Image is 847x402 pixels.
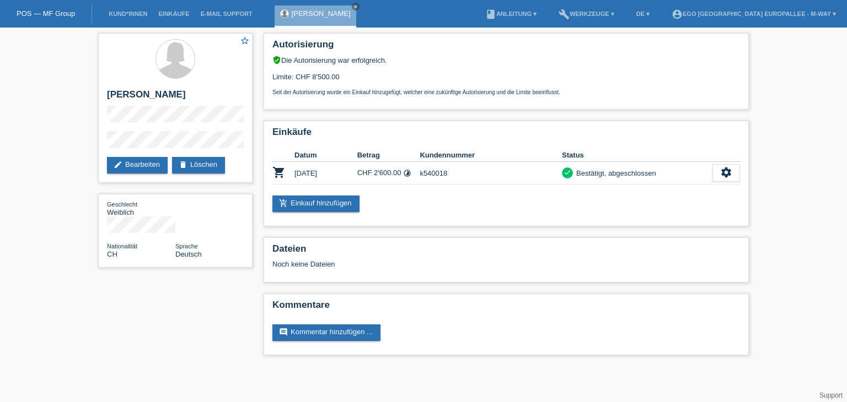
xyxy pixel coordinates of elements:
[240,36,250,47] a: star_border
[819,392,843,399] a: Support
[103,10,153,17] a: Kund*innen
[573,167,656,179] div: Bestätigt, abgeschlossen
[553,10,620,17] a: buildWerkzeuge ▾
[240,36,250,46] i: star_border
[272,324,380,341] a: commentKommentar hinzufügen ...
[272,89,740,95] p: Seit der Autorisierung wurde ein Einkauf hinzugefügt, welcher eine zukünftige Autorisierung und d...
[272,64,740,95] div: Limite: CHF 8'500.00
[279,328,288,336] i: comment
[107,89,244,106] h2: [PERSON_NAME]
[294,162,357,184] td: [DATE]
[631,10,655,17] a: DE ▾
[175,243,198,249] span: Sprache
[292,9,351,18] a: [PERSON_NAME]
[272,56,281,64] i: verified_user
[403,169,411,177] i: Fixe Raten (24 Raten)
[107,201,137,208] span: Geschlecht
[294,149,357,162] th: Datum
[272,39,740,56] h2: Autorisierung
[272,243,740,260] h2: Dateien
[114,160,122,169] i: edit
[107,250,117,258] span: Schweiz
[420,149,562,162] th: Kundennummer
[357,149,420,162] th: Betrag
[172,157,225,173] a: deleteLöschen
[420,162,562,184] td: k540018
[179,160,187,169] i: delete
[672,9,683,20] i: account_circle
[175,250,202,258] span: Deutsch
[195,10,258,17] a: E-Mail Support
[107,200,175,216] div: Weiblich
[272,56,740,64] div: Die Autorisierung war erfolgreich.
[272,195,360,212] a: add_shopping_cartEinkauf hinzufügen
[352,3,360,10] a: close
[272,260,609,268] div: Noch keine Dateien
[559,9,570,20] i: build
[107,157,168,173] a: editBearbeiten
[153,10,195,17] a: Einkäufe
[720,166,732,178] i: settings
[562,149,712,162] th: Status
[279,199,288,208] i: add_shopping_cart
[353,4,358,9] i: close
[272,166,286,179] i: POSP00026876
[272,300,740,316] h2: Kommentare
[357,162,420,184] td: CHF 2'600.00
[272,127,740,143] h2: Einkäufe
[666,10,841,17] a: account_circleEGO [GEOGRAPHIC_DATA] Europallee - m-way ▾
[485,9,496,20] i: book
[107,243,137,249] span: Nationalität
[564,169,571,176] i: check
[480,10,542,17] a: bookAnleitung ▾
[17,9,75,18] a: POS — MF Group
